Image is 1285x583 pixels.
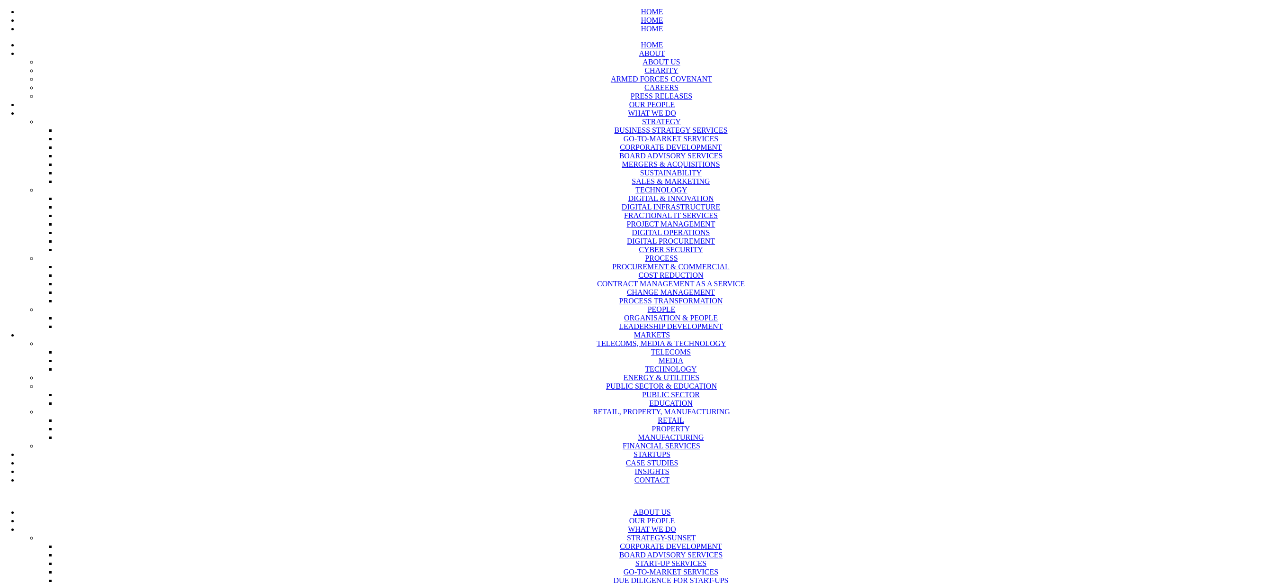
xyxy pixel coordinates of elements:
[633,508,670,516] a: ABOUT US
[619,551,723,559] a: BOARD ADVISORY SERVICES
[628,525,676,533] a: WHAT WE DO
[635,559,706,567] a: START-UP SERVICES
[629,517,675,525] a: OUR PEOPLE
[624,568,718,576] a: GO-TO-MARKET SERVICES
[620,542,722,550] a: CORPORATE DEVELOPMENT
[627,534,696,542] a: STRATEGY-SUNSET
